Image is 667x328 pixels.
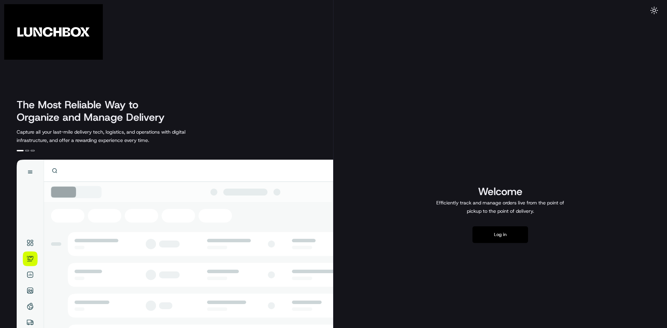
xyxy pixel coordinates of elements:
[17,128,217,144] p: Capture all your last-mile delivery tech, logistics, and operations with digital infrastructure, ...
[472,226,528,243] button: Log in
[434,185,567,199] h1: Welcome
[4,4,103,60] img: Company Logo
[434,199,567,215] p: Efficiently track and manage orders live from the point of pickup to the point of delivery.
[17,99,172,124] h2: The Most Reliable Way to Organize and Manage Delivery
